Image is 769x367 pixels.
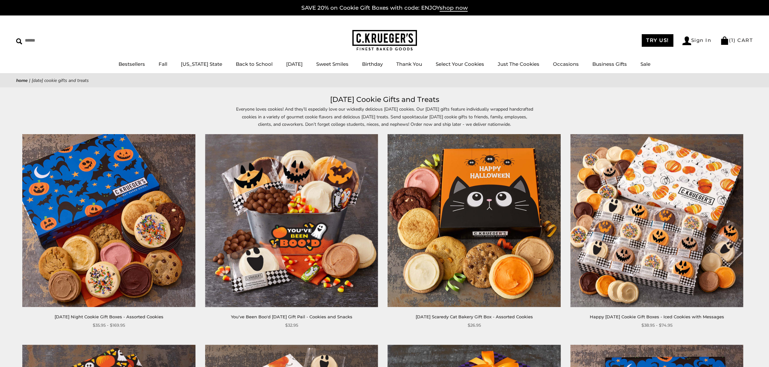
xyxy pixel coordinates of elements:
[205,134,378,307] img: You've Been Boo'd Halloween Gift Pail - Cookies and Snacks
[640,61,650,67] a: Sale
[16,77,28,84] a: Home
[682,36,691,45] img: Account
[682,36,712,45] a: Sign In
[159,61,167,67] a: Fall
[641,322,672,329] span: $38.95 - $74.95
[23,134,195,307] img: Halloween Night Cookie Gift Boxes - Assorted Cookies
[388,134,560,307] img: Halloween Scaredy Cat Bakery Gift Box - Assorted Cookies
[642,34,673,47] a: TRY US!
[119,61,145,67] a: Bestsellers
[362,61,383,67] a: Birthday
[16,38,22,45] img: Search
[181,61,222,67] a: [US_STATE] State
[26,94,743,105] h1: [DATE] Cookie Gifts and Treats
[236,61,273,67] a: Back to School
[590,314,724,319] a: Happy [DATE] Cookie Gift Boxes - Iced Cookies with Messages
[592,61,627,67] a: Business Gifts
[553,61,579,67] a: Occasions
[301,5,468,12] a: SAVE 20% on Cookie Gift Boxes with code: ENJOYshop now
[720,36,729,45] img: Bag
[352,30,417,51] img: C.KRUEGER'S
[236,105,533,128] p: Everyone loves cookies! And they’ll especially love our wickedly delicious [DATE] cookies. Our [D...
[416,314,533,319] a: [DATE] Scaredy Cat Bakery Gift Box - Assorted Cookies
[498,61,539,67] a: Just The Cookies
[32,77,89,84] span: [DATE] Cookie Gifts and Treats
[720,37,753,43] a: (1) CART
[286,61,303,67] a: [DATE]
[436,61,484,67] a: Select Your Cookies
[440,5,468,12] span: shop now
[731,37,734,43] span: 1
[396,61,422,67] a: Thank You
[285,322,298,329] span: $32.95
[231,314,352,319] a: You've Been Boo'd [DATE] Gift Pail - Cookies and Snacks
[55,314,163,319] a: [DATE] Night Cookie Gift Boxes - Assorted Cookies
[29,77,30,84] span: |
[16,77,753,84] nav: breadcrumbs
[93,322,125,329] span: $35.95 - $169.95
[316,61,348,67] a: Sweet Smiles
[570,134,743,307] img: Happy Halloween Cookie Gift Boxes - Iced Cookies with Messages
[16,35,93,45] input: Search
[468,322,481,329] span: $26.95
[388,134,561,307] a: Halloween Scaredy Cat Bakery Gift Box - Assorted Cookies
